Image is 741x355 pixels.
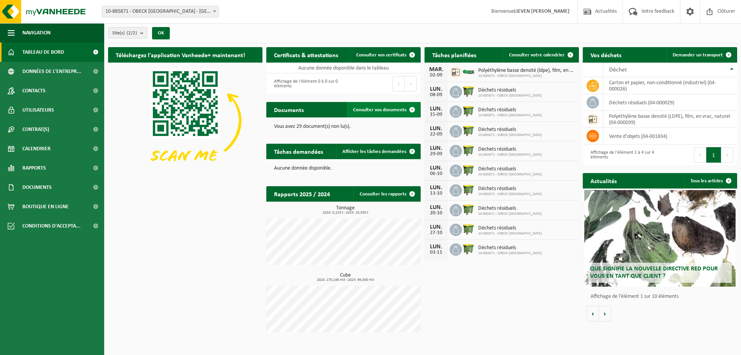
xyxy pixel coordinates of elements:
[22,158,46,178] span: Rapports
[392,76,405,92] button: Previous
[266,186,338,201] h2: Rapports 2025 / 2024
[583,47,629,62] h2: Vos déchets
[270,278,421,282] span: 2024: 270,160 m3 - 2025: 99,000 m3
[428,185,444,191] div: LUN.
[462,104,475,117] img: WB-1100-HPE-GN-50
[405,76,417,92] button: Next
[478,87,542,93] span: Déchets résiduels
[599,306,611,321] button: Volgende
[270,273,421,282] h3: Cube
[428,126,444,132] div: LUN.
[462,223,475,236] img: WB-1100-HPE-GN-50
[462,68,475,75] img: HK-XC-15-GN-00
[22,81,46,100] span: Contacts
[478,127,542,133] span: Déchets résiduels
[22,197,69,216] span: Boutique en ligne
[270,211,421,215] span: 2024: 0,225 t - 2025: 10,035 t
[354,186,420,202] a: Consulter les rapports
[428,92,444,98] div: 08-09
[478,93,542,98] span: 10-885871 - OBECK [GEOGRAPHIC_DATA]
[462,203,475,216] img: WB-1100-HPE-GN-50
[270,206,421,215] h3: Tonnage
[22,139,51,158] span: Calendrier
[514,8,570,14] strong: LIEVEN [PERSON_NAME]
[478,245,542,251] span: Déchets résiduels
[462,85,475,98] img: WB-1100-HPE-GN-50
[587,306,599,321] button: Vorige
[584,190,736,287] a: Que signifie la nouvelle directive RED pour vous en tant que client ?
[22,120,49,139] span: Contrat(s)
[428,73,444,78] div: 02-09
[152,27,170,39] button: OK
[22,23,51,42] span: Navigation
[694,147,706,163] button: Previous
[350,47,420,63] a: Consulter vos certificats
[428,204,444,211] div: LUN.
[270,75,340,92] div: Affichage de l'élément 0 à 0 sur 0 éléments
[478,146,542,153] span: Déchets résiduels
[603,111,737,128] td: polyéthylène basse densité (LDPE), film, en vrac, naturel (04-000039)
[356,53,406,58] span: Consulter vos certificats
[583,173,624,188] h2: Actualités
[478,68,575,74] span: Polyéthylène basse densité (ldpe), film, en vrac, naturel
[428,66,444,73] div: MAR.
[478,192,542,197] span: 10-885871 - OBECK [GEOGRAPHIC_DATA]
[684,173,736,189] a: Tous les articles
[478,225,542,231] span: Déchets résiduels
[428,106,444,112] div: LUN.
[102,6,218,17] span: 10-885871 - OBECK BELGIUM - GHISLENGHIEN
[266,63,421,73] td: Aucune donnée disponible dans le tableau
[478,251,542,256] span: 10-885871 - OBECK [GEOGRAPHIC_DATA]
[428,165,444,171] div: LUN.
[428,151,444,157] div: 29-09
[590,266,718,279] span: Que signifie la nouvelle directive RED pour vous en tant que client ?
[478,74,575,78] span: 10-885871 - OBECK [GEOGRAPHIC_DATA]
[428,230,444,236] div: 27-10
[478,153,542,157] span: 10-885871 - OBECK [GEOGRAPHIC_DATA]
[478,113,542,118] span: 10-885871 - OBECK [GEOGRAPHIC_DATA]
[462,124,475,137] img: WB-1100-HPE-GN-50
[266,102,311,117] h2: Documents
[609,67,627,73] span: Déchet
[462,242,475,255] img: WB-1100-HPE-GN-50
[603,128,737,144] td: vente d'objets (04-001834)
[603,77,737,94] td: carton et papier, non-conditionné (industriel) (04-000026)
[587,146,656,163] div: Affichage de l'élément 1 à 4 sur 4 éléments
[108,47,253,62] h2: Téléchargez l'application Vanheede+ maintenant!
[721,147,733,163] button: Next
[428,112,444,117] div: 15-09
[428,211,444,216] div: 20-10
[336,144,420,159] a: Afficher les tâches demandées
[22,62,81,81] span: Données de l'entrepr...
[108,63,262,178] img: Download de VHEPlus App
[108,27,147,39] button: Site(s)(2/2)
[22,100,54,120] span: Utilisateurs
[478,172,542,177] span: 10-885871 - OBECK [GEOGRAPHIC_DATA]
[127,31,137,36] count: (2/2)
[347,102,420,117] a: Consulter vos documents
[22,178,52,197] span: Documents
[509,53,565,58] span: Consulter votre calendrier
[342,149,406,154] span: Afficher les tâches demandées
[428,145,444,151] div: LUN.
[274,166,413,171] p: Aucune donnée disponible.
[22,42,64,62] span: Tableau de bord
[462,183,475,196] img: WB-1100-HPE-GN-50
[478,231,542,236] span: 10-885871 - OBECK [GEOGRAPHIC_DATA]
[478,133,542,138] span: 10-885871 - OBECK [GEOGRAPHIC_DATA]
[428,224,444,230] div: LUN.
[673,53,723,58] span: Demander un transport
[428,191,444,196] div: 13-10
[428,86,444,92] div: LUN.
[428,132,444,137] div: 22-09
[274,124,413,129] p: Vous avez 29 document(s) non lu(s).
[590,294,733,299] p: Affichage de l'élément 1 sur 10 éléments
[428,171,444,177] div: 06-10
[266,47,346,62] h2: Certificats & attestations
[428,250,444,255] div: 03-11
[478,206,542,212] span: Déchets résiduels
[462,144,475,157] img: WB-1100-HPE-GN-50
[266,144,331,159] h2: Tâches demandées
[503,47,578,63] a: Consulter votre calendrier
